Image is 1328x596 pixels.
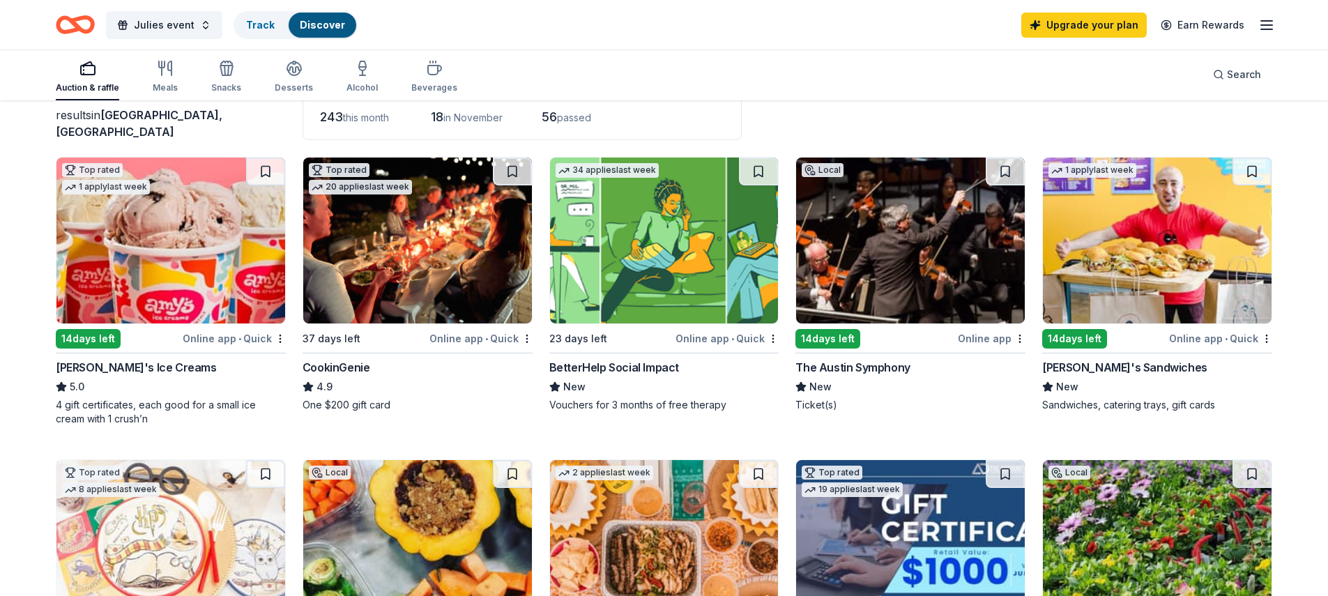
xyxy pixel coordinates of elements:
div: [PERSON_NAME]'s Sandwiches [1042,359,1207,376]
div: 37 days left [303,330,360,347]
span: 243 [320,109,343,124]
div: 34 applies last week [556,163,659,178]
div: Top rated [802,466,862,480]
button: Search [1202,61,1272,89]
div: Online app Quick [676,330,779,347]
span: New [563,379,586,395]
span: • [485,333,488,344]
div: Vouchers for 3 months of free therapy [549,398,779,412]
span: Search [1227,66,1261,83]
a: Home [56,8,95,41]
span: in November [443,112,503,123]
div: Meals [153,82,178,93]
div: Online app Quick [183,330,286,347]
div: 1 apply last week [1048,163,1136,178]
div: Online app [958,330,1025,347]
img: Image for The Austin Symphony [796,158,1025,323]
div: Online app Quick [429,330,533,347]
button: Julies event [106,11,222,39]
div: Beverages [411,82,457,93]
div: Online app Quick [1169,330,1272,347]
span: [GEOGRAPHIC_DATA], [GEOGRAPHIC_DATA] [56,108,222,139]
a: Image for Amy's Ice CreamsTop rated1 applylast week14days leftOnline app•Quick[PERSON_NAME]'s Ice... [56,157,286,426]
div: Local [802,163,844,177]
div: 4 gift certificates, each good for a small ice cream with 1 crush’n [56,398,286,426]
button: Snacks [211,54,241,100]
button: TrackDiscover [234,11,358,39]
a: Image for The Austin SymphonyLocal14days leftOnline appThe Austin SymphonyNewTicket(s) [795,157,1025,412]
span: New [809,379,832,395]
div: Snacks [211,82,241,93]
div: Alcohol [346,82,378,93]
a: Upgrade your plan [1021,13,1147,38]
a: Track [246,19,275,31]
div: Local [1048,466,1090,480]
span: 18 [431,109,443,124]
div: One $200 gift card [303,398,533,412]
div: 14 days left [56,329,121,349]
div: 19 applies last week [802,482,903,497]
span: 4.9 [316,379,333,395]
div: 2 applies last week [556,466,653,480]
a: Image for BetterHelp Social Impact34 applieslast week23 days leftOnline app•QuickBetterHelp Socia... [549,157,779,412]
button: Auction & raffle [56,54,119,100]
div: Top rated [62,466,123,480]
img: Image for Amy's Ice Creams [56,158,285,323]
span: Julies event [134,17,194,33]
span: in [56,108,222,139]
a: Image for CookinGenieTop rated20 applieslast week37 days leftOnline app•QuickCookinGenie4.9One $2... [303,157,533,412]
span: • [731,333,734,344]
button: Beverages [411,54,457,100]
div: Auction & raffle [56,82,119,93]
div: Desserts [275,82,313,93]
div: 14 days left [1042,329,1107,349]
div: 1 apply last week [62,180,150,194]
img: Image for CookinGenie [303,158,532,323]
span: • [1225,333,1228,344]
div: Top rated [62,163,123,177]
div: 20 applies last week [309,180,412,194]
a: Discover [300,19,345,31]
div: 8 applies last week [62,482,160,497]
div: Local [309,466,351,480]
button: Desserts [275,54,313,100]
span: 56 [542,109,557,124]
div: [PERSON_NAME]'s Ice Creams [56,359,217,376]
div: 23 days left [549,330,607,347]
span: New [1056,379,1078,395]
div: Ticket(s) [795,398,1025,412]
div: Top rated [309,163,369,177]
a: Image for Ike's Sandwiches1 applylast week14days leftOnline app•Quick[PERSON_NAME]'s SandwichesNe... [1042,157,1272,412]
div: The Austin Symphony [795,359,910,376]
div: results [56,107,286,140]
img: Image for BetterHelp Social Impact [550,158,779,323]
span: 5.0 [70,379,84,395]
div: Sandwiches, catering trays, gift cards [1042,398,1272,412]
a: Earn Rewards [1152,13,1253,38]
div: 14 days left [795,329,860,349]
span: passed [557,112,591,123]
div: BetterHelp Social Impact [549,359,679,376]
span: • [238,333,241,344]
button: Meals [153,54,178,100]
div: CookinGenie [303,359,370,376]
span: this month [343,112,389,123]
button: Alcohol [346,54,378,100]
img: Image for Ike's Sandwiches [1043,158,1272,323]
